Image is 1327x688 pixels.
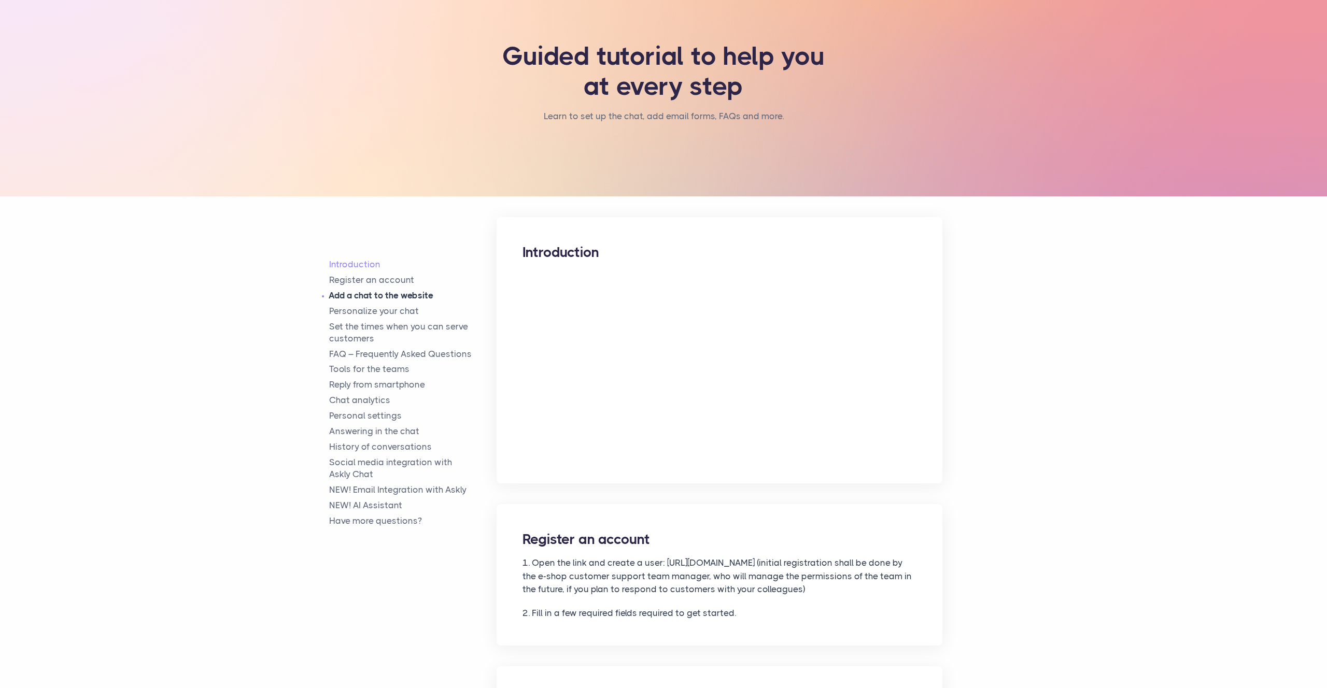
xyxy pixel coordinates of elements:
[544,109,784,124] li: Learn to set up the chat, add email forms, FAQs and more.
[329,515,497,527] a: Have more questions?
[544,109,784,134] nav: breadcrumb
[329,425,497,437] a: Answering in the chat
[329,363,497,375] a: Tools for the teams
[329,456,497,480] a: Social media integration withAskly Chat
[329,379,497,391] a: Reply from smartphone
[329,305,497,317] a: Personalize your chat
[500,41,827,101] h1: Guided tutorial to help you at every step
[329,484,497,496] a: NEW! Email Integration with Askly
[523,556,916,596] p: 1. Open the link and create a user: [URL][DOMAIN_NAME] (initial registration shall be done by the...
[523,530,916,549] h2: Register an account
[523,607,916,620] p: 2. Fill in a few required fields required to get started.
[329,348,497,360] a: FAQ – Frequently Asked Questions
[523,243,916,262] h2: Introduction
[329,410,497,422] a: Personal settings
[329,274,497,286] a: Register an account
[329,499,497,511] a: NEW! AI Assistant
[329,441,497,453] a: History of conversations
[329,259,497,270] a: Introduction
[329,290,497,302] a: Add a chat to the website
[329,394,497,406] a: Chat analytics
[329,321,497,345] a: Set the times when you can serve customers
